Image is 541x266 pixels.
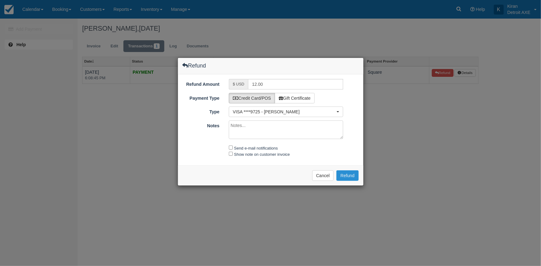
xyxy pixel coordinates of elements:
[183,63,206,69] h4: Refund
[234,146,278,150] label: Send e-mail notifications
[229,107,343,117] button: VISA ****9725 - [PERSON_NAME]
[178,93,224,102] label: Payment Type
[248,79,343,89] input: Valid number required.
[178,107,224,115] label: Type
[275,93,315,103] label: Gift Certificate
[233,109,335,115] span: VISA ****9725 - [PERSON_NAME]
[178,79,224,88] label: Refund Amount
[229,93,275,103] label: Credit Card/POS
[336,170,358,181] button: Refund
[233,82,244,86] small: $ USD
[178,120,224,129] label: Notes
[312,170,334,181] button: Cancel
[234,152,290,157] label: Show note on customer invoice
